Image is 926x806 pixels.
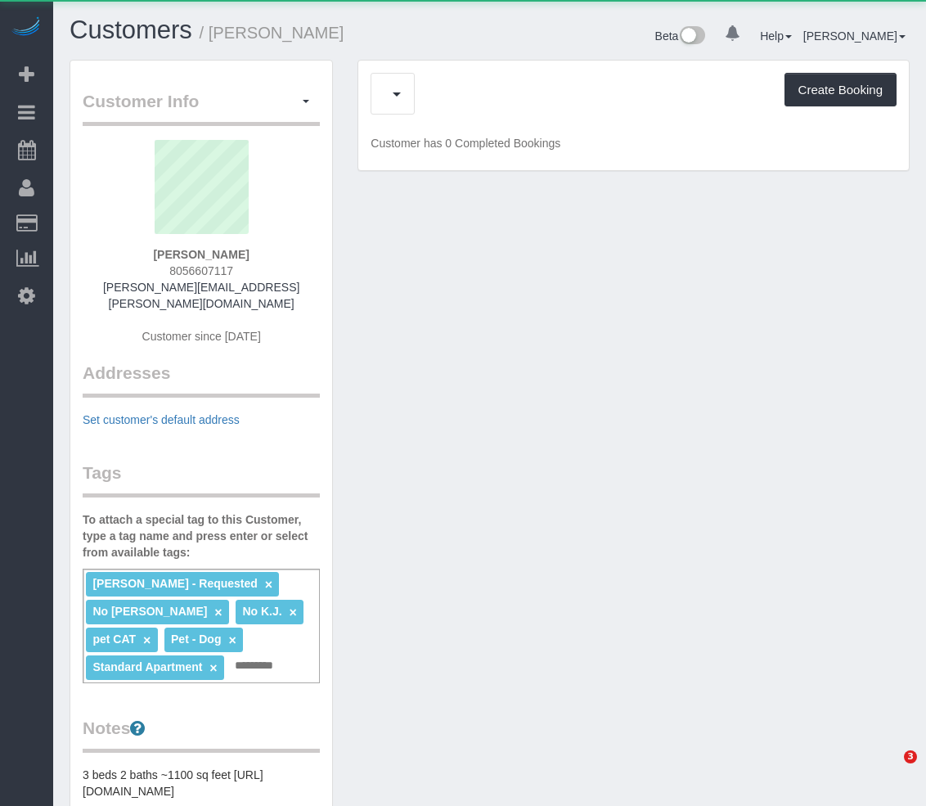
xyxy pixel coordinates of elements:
span: 3 [904,750,917,763]
iframe: Intercom live chat [870,750,910,790]
a: [PERSON_NAME][EMAIL_ADDRESS][PERSON_NAME][DOMAIN_NAME] [103,281,299,310]
a: Set customer's default address [83,413,240,426]
a: [PERSON_NAME] [803,29,906,43]
span: 8056607117 [169,264,233,277]
a: × [209,661,217,675]
img: Automaid Logo [10,16,43,39]
img: New interface [678,26,705,47]
a: Help [760,29,792,43]
p: Customer has 0 Completed Bookings [371,135,897,151]
a: Beta [655,29,706,43]
span: Pet - Dog [171,633,221,646]
span: No K.J. [242,605,281,618]
a: × [290,606,297,619]
small: / [PERSON_NAME] [200,24,344,42]
a: Customers [70,16,192,44]
span: [PERSON_NAME] - Requested [92,577,257,590]
span: Customer since [DATE] [142,330,261,343]
a: × [228,633,236,647]
span: Standard Apartment [92,660,202,673]
a: × [214,606,222,619]
legend: Tags [83,461,320,498]
label: To attach a special tag to this Customer, type a tag name and press enter or select from availabl... [83,511,320,561]
span: pet CAT [92,633,136,646]
legend: Notes [83,716,320,753]
span: No [PERSON_NAME] [92,605,207,618]
a: × [143,633,151,647]
strong: [PERSON_NAME] [153,248,249,261]
a: × [265,578,272,592]
button: Create Booking [784,73,897,107]
pre: 3 beds 2 baths ~1100 sq feet [URL][DOMAIN_NAME] [83,767,320,799]
legend: Customer Info [83,89,320,126]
